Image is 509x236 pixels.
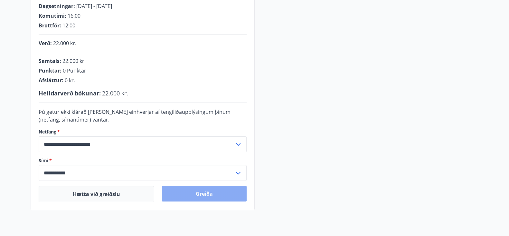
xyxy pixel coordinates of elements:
[39,89,101,97] span: Heildarverð bókunar :
[39,3,75,10] span: Dagsetningar :
[39,40,52,47] span: Verð :
[39,129,247,135] label: Netfang
[39,57,61,64] span: Samtals :
[62,22,75,29] span: 12:00
[63,67,86,74] span: 0 Punktar
[39,77,63,84] span: Afsláttur :
[102,89,128,97] span: 22.000 kr.
[68,12,80,19] span: 16:00
[39,108,231,123] span: Þú getur ekki klárað [PERSON_NAME] einhverjar af tengiliðaupplýsingum þínum (netfang, símanúmer) ...
[53,40,76,47] span: 22.000 kr.
[62,57,86,64] span: 22.000 kr.
[39,186,154,202] button: Hætta við greiðslu
[76,3,112,10] span: [DATE] - [DATE]
[162,186,247,202] button: Greiða
[39,12,66,19] span: Komutími :
[39,67,61,74] span: Punktar :
[65,77,75,84] span: 0 kr.
[39,157,247,164] label: Sími
[39,22,61,29] span: Brottför :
